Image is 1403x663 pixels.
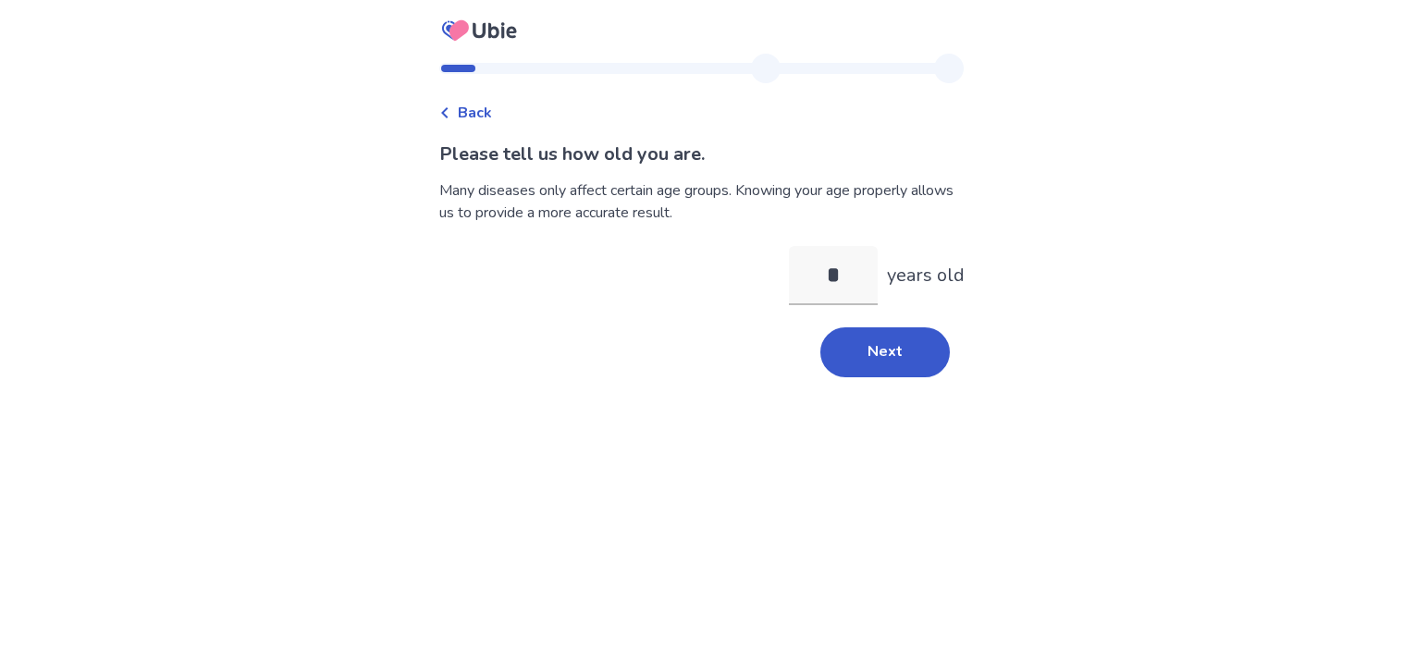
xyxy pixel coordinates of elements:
[887,262,965,289] p: years old
[820,327,950,377] button: Next
[789,246,878,305] input: years old
[439,141,965,168] p: Please tell us how old you are.
[439,179,965,224] div: Many diseases only affect certain age groups. Knowing your age properly allows us to provide a mo...
[458,102,492,124] span: Back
